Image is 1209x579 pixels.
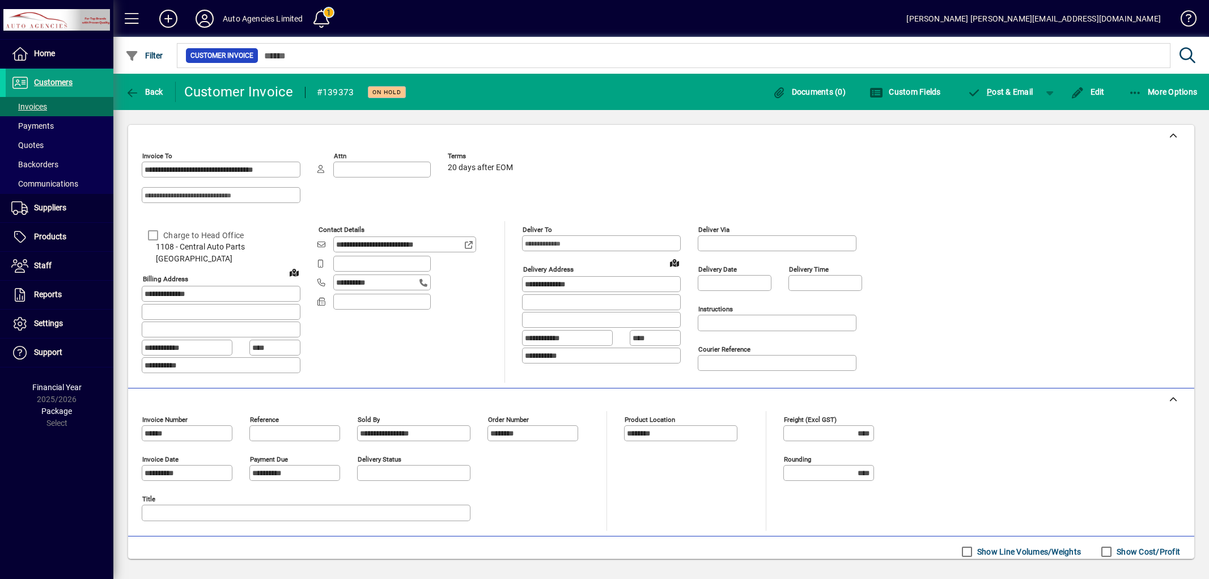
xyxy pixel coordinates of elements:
span: ost & Email [968,87,1033,96]
span: Support [34,348,62,357]
mat-label: Delivery date [698,265,737,273]
a: Quotes [6,136,113,155]
span: 20 days after EOM [448,163,513,172]
span: Home [34,49,55,58]
span: Documents (0) [772,87,846,96]
mat-label: Order number [488,415,529,423]
span: On hold [372,88,401,96]
mat-label: Courier Reference [698,345,750,353]
a: Suppliers [6,194,113,222]
a: Payments [6,116,113,136]
button: Back [122,82,166,102]
span: Package [41,407,72,416]
mat-label: Payment due [250,455,288,463]
label: Show Line Volumes/Weights [975,546,1081,557]
span: Communications [11,179,78,188]
app-page-header-button: Back [113,82,176,102]
a: Backorders [6,155,113,174]
a: View on map [665,253,684,272]
span: 1108 - Central Auto Parts [GEOGRAPHIC_DATA] [142,241,300,265]
button: Post & Email [962,82,1039,102]
mat-label: Invoice date [142,455,179,463]
a: Support [6,339,113,367]
span: Quotes [11,141,44,150]
mat-label: Instructions [698,305,733,313]
mat-label: Attn [334,152,346,160]
span: Financial Year [32,383,82,392]
button: Custom Fields [867,82,944,102]
span: Settings [34,319,63,328]
span: Staff [34,261,52,270]
mat-label: Invoice number [142,415,188,423]
div: Auto Agencies Limited [223,10,303,28]
button: Filter [122,45,166,66]
a: Staff [6,252,113,280]
span: Suppliers [34,203,66,212]
mat-label: Sold by [358,415,380,423]
a: Settings [6,310,113,338]
span: Custom Fields [869,87,941,96]
button: More Options [1126,82,1200,102]
mat-label: Deliver via [698,226,729,234]
span: Invoices [11,102,47,111]
div: #139373 [317,83,354,102]
span: Edit [1071,87,1105,96]
button: Documents (0) [769,82,849,102]
button: Profile [186,9,223,29]
mat-label: Product location [625,415,675,423]
mat-label: Invoice To [142,152,172,160]
button: Edit [1068,82,1108,102]
div: [PERSON_NAME] [PERSON_NAME][EMAIL_ADDRESS][DOMAIN_NAME] [906,10,1161,28]
mat-label: Title [142,495,155,502]
span: Terms [448,153,516,160]
span: Payments [11,121,54,130]
span: Filter [125,51,163,60]
mat-label: Delivery status [358,455,401,463]
span: P [987,87,992,96]
span: More Options [1129,87,1198,96]
button: Add [150,9,186,29]
span: Customers [34,78,73,87]
mat-label: Freight (excl GST) [784,415,837,423]
span: Reports [34,290,62,299]
mat-label: Reference [250,415,279,423]
span: Back [125,87,163,96]
mat-label: Deliver To [523,226,552,234]
a: Products [6,223,113,251]
a: Reports [6,281,113,309]
mat-label: Delivery time [789,265,829,273]
a: Home [6,40,113,68]
div: Customer Invoice [184,83,294,101]
a: Invoices [6,97,113,116]
a: Communications [6,174,113,193]
a: View on map [285,263,303,281]
mat-label: Rounding [784,455,811,463]
span: Products [34,232,66,241]
span: Backorders [11,160,58,169]
span: Customer Invoice [190,50,253,61]
label: Show Cost/Profit [1114,546,1180,557]
a: Knowledge Base [1172,2,1195,39]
